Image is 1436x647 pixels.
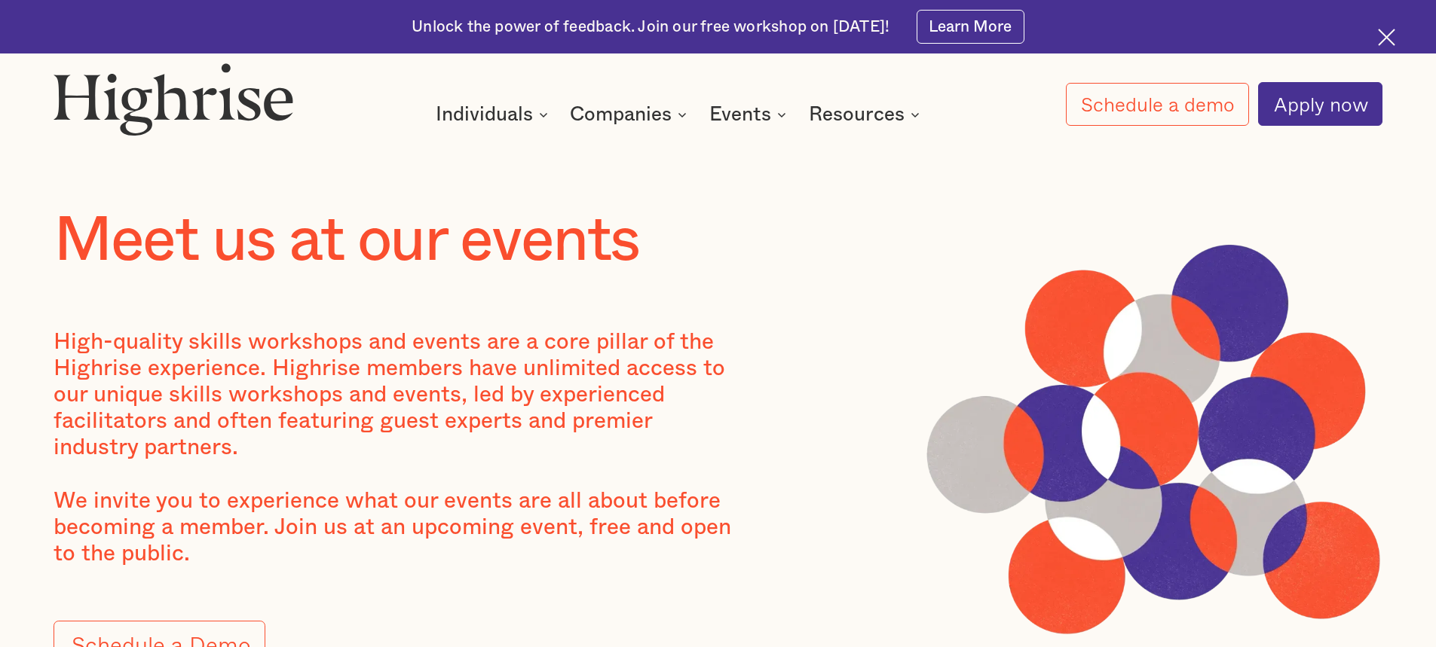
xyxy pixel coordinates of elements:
[54,63,293,135] img: Highrise logo
[1378,29,1395,46] img: Cross icon
[809,105,905,124] div: Resources
[54,206,639,276] h1: Meet us at our events
[436,105,553,124] div: Individuals
[54,329,742,567] div: High-quality skills workshops and events are a core pillar of the Highrise experience. Highrise m...
[570,105,691,124] div: Companies
[436,105,533,124] div: Individuals
[709,105,791,124] div: Events
[809,105,924,124] div: Resources
[917,10,1024,44] a: Learn More
[1066,83,1250,126] a: Schedule a demo
[709,105,771,124] div: Events
[1258,82,1382,126] a: Apply now
[412,17,889,38] div: Unlock the power of feedback. Join our free workshop on [DATE]!
[570,105,672,124] div: Companies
